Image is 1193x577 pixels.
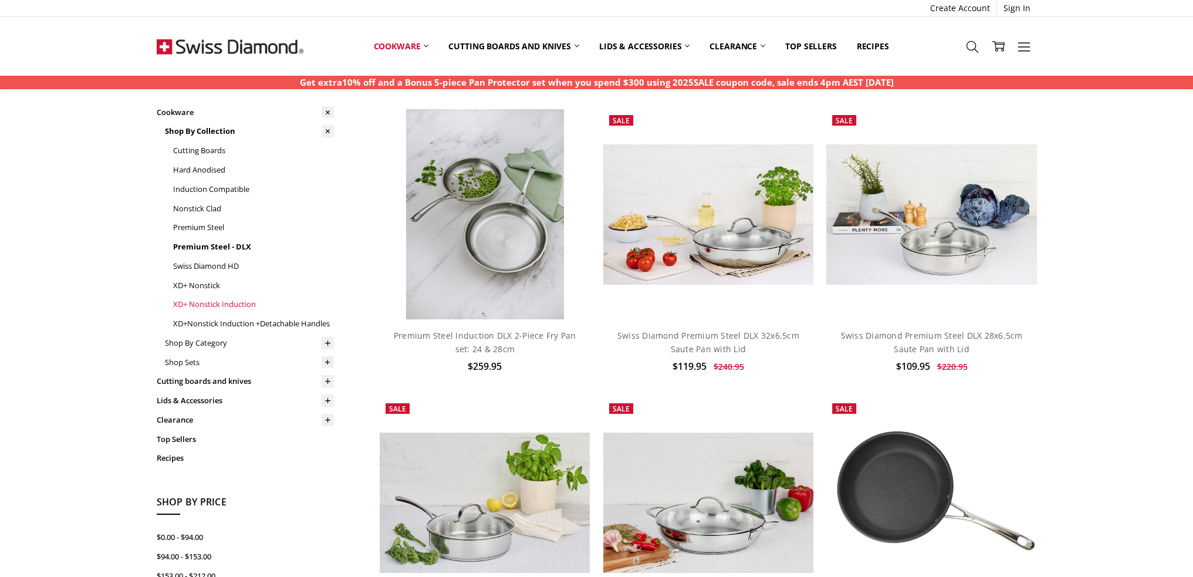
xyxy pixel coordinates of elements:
a: Premium Steel [173,218,334,237]
a: Swiss Diamond Premium Steel DLX 32x6.5cm Saute Pan with Lid [617,330,799,354]
a: Induction Compatible [173,180,334,199]
a: Hard Anodised [173,160,334,180]
a: Premium steel DLX 2pc fry pan set (28 and 24cm) life style shot [380,109,590,319]
a: Shop By Category [165,333,334,353]
span: $220.95 [937,361,967,372]
a: Shop Sets [165,353,334,372]
a: $94.00 - $153.00 [157,547,334,566]
a: Cookware [157,103,334,122]
span: Sale [836,116,853,126]
a: Swiss Diamond Premium Steel DLX 32x6.5cm Saute Pan with Lid [603,109,813,319]
a: XD+ Nonstick Induction [173,295,334,314]
a: Cutting Boards [173,141,334,160]
img: Free Shipping On Every Order [157,17,303,76]
a: Swiss Diamond Premium Steel DLX 28x6.5cm Saute Pan with Lid [840,330,1022,354]
h5: Shop By Price [157,495,334,515]
a: $0.00 - $94.00 [157,528,334,547]
a: Premium Steel Induction DLX 2-Piece Fry Pan set: 24 & 28cm [394,330,576,354]
span: $259.95 [468,360,502,373]
img: Swiss Diamond Premium Steel DLX 32x6.5cm Saute Pan with Lid [603,144,813,285]
a: XD+Nonstick Induction +Detachable Handles [173,314,334,333]
span: Sale [613,116,630,126]
img: Premium steel DLX 2pc fry pan set (28 and 24cm) life style shot [406,109,564,319]
img: Swiss Diamond Premium Steel DLX 24x6.0cm Saute Pan with Lid [380,433,590,573]
a: Recipes [157,448,334,468]
a: Swiss Diamond Premium Steel DLX 28x6.5cm Saute Pan with Lid [826,109,1036,319]
a: Clearance [699,33,775,59]
a: XD+ Nonstick [173,276,334,295]
a: Top Sellers [157,430,334,449]
a: Top Sellers [775,33,846,59]
p: Get extra10% off and a Bonus 5-piece Pan Protector set when you spend $300 using 2025SALE coupon ... [300,76,894,89]
a: Clearance [157,410,334,430]
span: $240.95 [714,361,744,372]
span: Sale [836,404,853,414]
a: Shop By Collection [165,122,334,141]
span: $119.95 [672,360,707,373]
a: Cutting boards and knives [157,372,334,391]
span: $109.95 [895,360,930,373]
a: Lids & Accessories [589,33,699,59]
a: Lids & Accessories [157,391,334,410]
span: Sale [613,404,630,414]
a: Cookware [364,33,439,59]
a: Premium Steel - DLX [173,237,334,257]
a: Recipes [847,33,899,59]
a: Swiss Diamond HD [173,257,334,276]
span: Sale [389,404,406,414]
a: Nonstick Clad [173,199,334,218]
img: Swiss Diamond Premium Steel DLX 28x6.5cm Saute Pan with Lid [826,144,1036,285]
img: Swiss Diamond Premium Steel DLX 32x6.5cm Chef Pan with lid [603,433,813,573]
a: Cutting boards and knives [438,33,589,59]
